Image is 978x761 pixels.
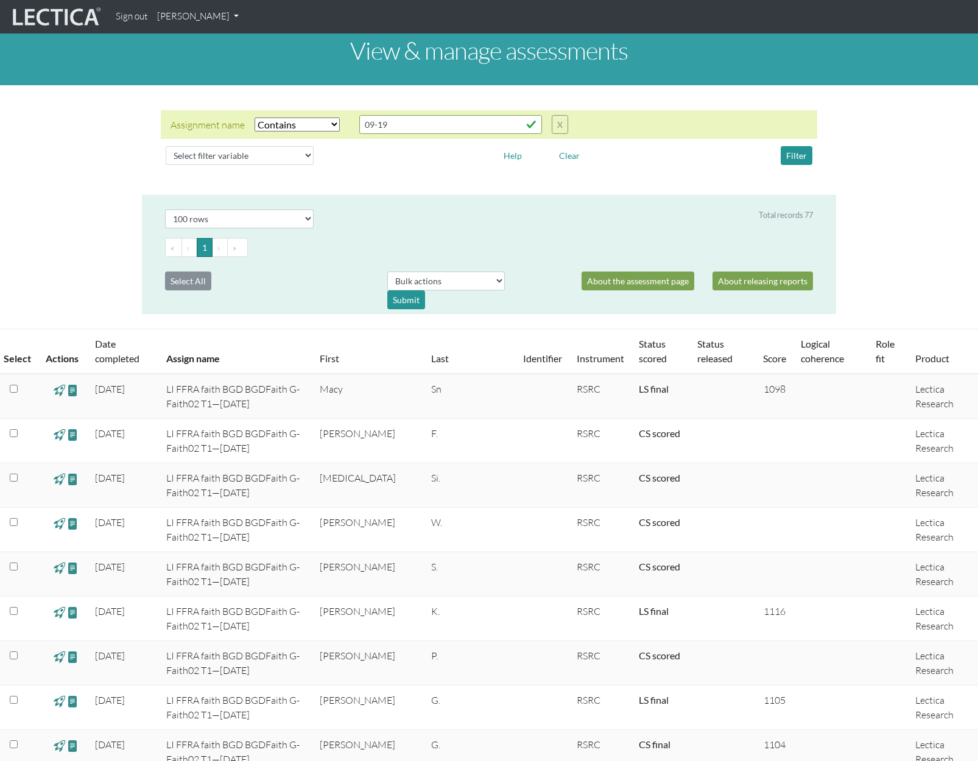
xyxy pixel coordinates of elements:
td: Lectica Research [908,597,978,641]
span: view [67,427,79,441]
td: Si. [424,463,516,508]
a: Help [498,149,527,160]
span: view [54,738,65,752]
a: Status scored [639,338,667,364]
span: view [54,561,65,575]
td: [MEDICAL_DATA] [312,463,424,508]
td: LI FFRA faith BGD BGDFaith G-Faith02 T1—[DATE] [159,508,312,552]
a: Completed = assessment has been completed; CS scored = assessment has been CLAS scored; LS scored... [639,738,670,750]
span: view [54,605,65,619]
button: Filter [781,146,812,165]
a: Date completed [95,338,139,364]
span: view [67,516,79,530]
div: Assignment name [171,117,245,132]
span: view [54,650,65,664]
th: Assign name [159,329,312,374]
span: view [54,694,65,708]
td: [PERSON_NAME] [312,641,424,686]
span: view [54,427,65,441]
td: Lectica Research [908,641,978,686]
td: Lectica Research [908,374,978,419]
td: [DATE] [88,508,159,552]
a: Completed = assessment has been completed; CS scored = assessment has been CLAS scored; LS scored... [639,516,680,528]
a: Last [431,352,449,364]
span: view [67,472,79,486]
a: About the assessment page [582,272,694,290]
span: 1104 [764,738,786,751]
td: Sn [424,374,516,419]
span: view [54,516,65,530]
td: Lectica Research [908,419,978,463]
span: view [67,561,79,575]
span: view [67,605,79,619]
td: W. [424,508,516,552]
button: Clear [554,146,585,165]
span: view [67,650,79,664]
td: K. [424,597,516,641]
a: Score [763,352,786,364]
a: Completed = assessment has been completed; CS scored = assessment has been CLAS scored; LS scored... [639,694,669,706]
ul: Pagination [165,238,813,257]
td: F. [424,419,516,463]
td: [DATE] [88,597,159,641]
td: Lectica Research [908,463,978,508]
td: LI FFRA faith BGD BGDFaith G-Faith02 T1—[DATE] [159,374,312,419]
td: [DATE] [88,641,159,686]
td: [PERSON_NAME] [312,597,424,641]
td: RSRC [569,508,631,552]
td: LI FFRA faith BGD BGDFaith G-Faith02 T1—[DATE] [159,552,312,597]
a: Status released [697,338,733,364]
td: RSRC [569,641,631,686]
a: First [320,352,339,364]
div: Total records 77 [759,209,813,221]
td: LI FFRA faith BGD BGDFaith G-Faith02 T1—[DATE] [159,463,312,508]
td: RSRC [569,374,631,419]
td: LI FFRA faith BGD BGDFaith G-Faith02 T1—[DATE] [159,419,312,463]
td: Lectica Research [908,686,978,730]
td: RSRC [569,552,631,597]
td: RSRC [569,419,631,463]
td: [PERSON_NAME] [312,419,424,463]
td: LI FFRA faith BGD BGDFaith G-Faith02 T1—[DATE] [159,597,312,641]
img: lecticalive [10,5,101,29]
button: Go to page 1 [197,238,213,257]
td: [DATE] [88,463,159,508]
span: 1105 [764,694,786,706]
a: Role fit [876,338,895,364]
span: view [54,472,65,486]
td: Lectica Research [908,552,978,597]
span: view [67,694,79,708]
td: S. [424,552,516,597]
a: Completed = assessment has been completed; CS scored = assessment has been CLAS scored; LS scored... [639,561,680,572]
td: LI FFRA faith BGD BGDFaith G-Faith02 T1—[DATE] [159,686,312,730]
span: view [67,383,79,397]
button: X [552,115,568,134]
span: view [67,738,79,752]
a: [PERSON_NAME] [152,5,244,29]
th: Actions [38,329,88,374]
td: [DATE] [88,419,159,463]
td: RSRC [569,463,631,508]
td: [PERSON_NAME] [312,686,424,730]
td: Lectica Research [908,508,978,552]
td: [PERSON_NAME] [312,508,424,552]
a: Completed = assessment has been completed; CS scored = assessment has been CLAS scored; LS scored... [639,650,680,661]
td: [PERSON_NAME] [312,552,424,597]
td: P. [424,641,516,686]
td: RSRC [569,686,631,730]
div: Submit [387,290,425,309]
a: Instrument [577,352,624,364]
td: RSRC [569,597,631,641]
a: Logical coherence [801,338,844,364]
a: Sign out [111,5,152,29]
a: Product [915,352,949,364]
td: [DATE] [88,374,159,419]
a: Identifier [523,352,562,364]
td: [DATE] [88,686,159,730]
td: G. [424,686,516,730]
span: 1098 [764,383,786,395]
td: [DATE] [88,552,159,597]
span: view [54,383,65,397]
a: Completed = assessment has been completed; CS scored = assessment has been CLAS scored; LS scored... [639,427,680,439]
a: Completed = assessment has been completed; CS scored = assessment has been CLAS scored; LS scored... [639,605,669,617]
